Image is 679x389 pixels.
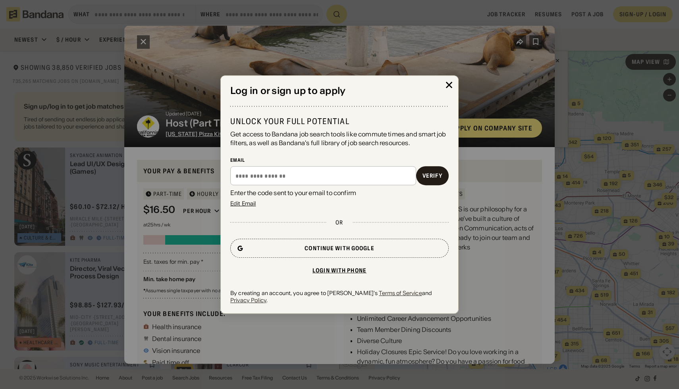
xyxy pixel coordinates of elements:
div: or [336,219,343,226]
div: Continue with Google [305,245,374,251]
div: Get access to Bandana job search tools like commute times and smart job filters, as well as Banda... [230,130,449,148]
div: Log in or sign up to apply [230,85,449,97]
div: Enter the code sent to your email to confirm [230,188,449,197]
a: Privacy Policy [230,297,266,304]
div: Verify [422,173,442,178]
div: Unlock your full potential [230,116,449,126]
div: Login with phone [312,268,367,273]
a: Terms of Service [379,289,422,297]
div: By creating an account, you agree to [PERSON_NAME]'s and . [230,289,449,304]
div: Edit Email [230,201,256,206]
div: Email [230,157,449,163]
